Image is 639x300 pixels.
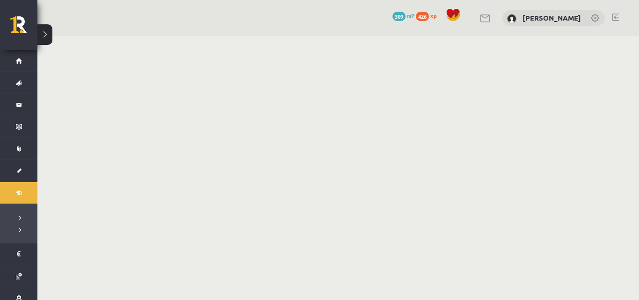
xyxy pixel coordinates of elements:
[392,12,406,21] span: 309
[392,12,414,19] a: 309 mP
[430,12,436,19] span: xp
[407,12,414,19] span: mP
[523,13,581,22] a: [PERSON_NAME]
[416,12,441,19] a: 426 xp
[416,12,429,21] span: 426
[507,14,516,23] img: Ketija Dzilna
[10,16,37,40] a: Rīgas 1. Tālmācības vidusskola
